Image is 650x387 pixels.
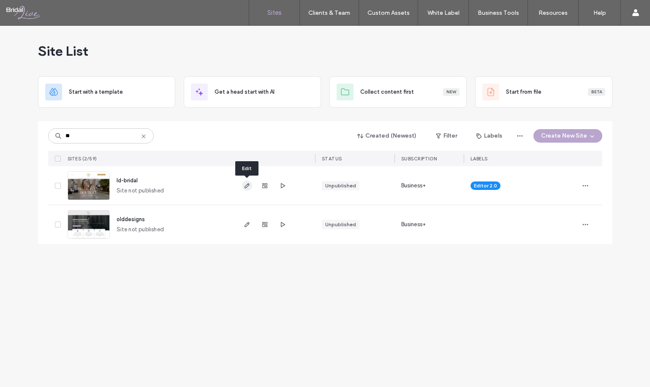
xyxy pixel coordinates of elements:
[117,225,164,234] span: Site not published
[325,182,356,189] div: Unpublished
[367,9,410,16] label: Custom Assets
[427,9,460,16] label: White Label
[322,156,342,162] span: STATUS
[68,156,97,162] span: SITES (2/59)
[38,43,88,60] span: Site List
[443,88,460,96] div: New
[401,181,426,190] span: Business+
[506,88,541,96] span: Start from file
[215,88,275,96] span: Get a head start with AI
[478,9,519,16] label: Business Tools
[235,161,258,176] div: Edit
[401,156,437,162] span: SUBSCRIPTION
[117,177,138,184] a: ld-bridal
[475,76,612,108] div: Start from fileBeta
[593,9,606,16] label: Help
[117,187,164,195] span: Site not published
[469,129,510,143] button: Labels
[69,88,123,96] span: Start with a template
[117,216,145,222] a: olddesigns
[184,76,321,108] div: Get a head start with AI
[474,182,497,189] span: Editor 2.0
[401,220,426,229] span: Business+
[350,129,424,143] button: Created (Newest)
[308,9,350,16] label: Clients & Team
[267,9,282,16] label: Sites
[471,156,488,162] span: LABELS
[38,76,175,108] div: Start with a template
[538,9,568,16] label: Resources
[325,221,356,228] div: Unpublished
[588,88,605,96] div: Beta
[19,6,37,14] span: Help
[427,129,465,143] button: Filter
[533,129,602,143] button: Create New Site
[360,88,414,96] span: Collect content first
[329,76,467,108] div: Collect content firstNew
